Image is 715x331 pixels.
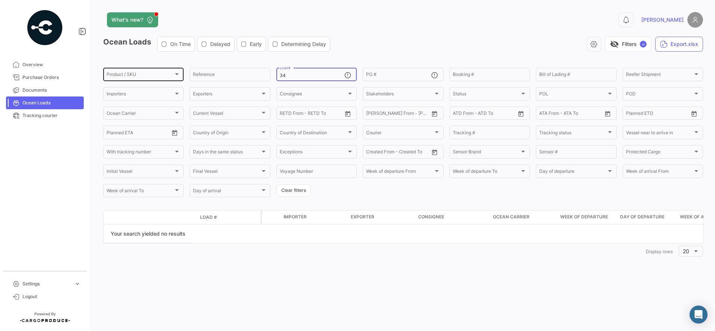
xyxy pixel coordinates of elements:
[122,131,152,136] input: To
[626,112,636,117] input: From
[107,92,174,98] span: Importers
[351,214,374,220] span: Exporter
[602,108,613,119] button: Open calendar
[193,131,260,136] span: Country of Origin
[283,214,307,220] span: Importer
[626,73,693,78] span: Reefer Shipment
[107,112,174,117] span: Ocean Carrier
[6,109,84,122] a: Tracking courier
[6,71,84,84] a: Purchase Orders
[626,170,693,175] span: Week of arrival From
[366,150,394,156] input: Created From
[539,112,559,117] input: ATA From
[280,150,347,156] span: Exceptions
[626,92,693,98] span: POD
[626,150,693,156] span: Protected Cargo
[539,170,606,175] span: Day of departure
[262,211,280,224] datatable-header-cell: Protected Cargo
[210,40,230,48] span: Delayed
[640,41,647,47] span: ✓
[276,184,311,197] button: Clear filters
[557,211,617,224] datatable-header-cell: Week of departure
[418,214,444,220] span: Consignee
[348,211,415,224] datatable-header-cell: Exporter
[382,112,412,117] input: To
[690,306,708,324] div: Abrir Intercom Messenger
[242,214,261,220] datatable-header-cell: Policy
[193,92,260,98] span: Exporters
[250,40,262,48] span: Early
[479,112,509,117] input: ATD To
[107,170,174,175] span: Initial Vessel
[683,248,689,254] span: 20
[453,170,520,175] span: Week of departure To
[605,37,651,52] button: visibility_offFilters✓
[193,112,260,117] span: Current Vessel
[366,112,377,117] input: From
[26,9,64,46] img: powered-by.png
[280,211,348,224] datatable-header-cell: Importer
[22,112,81,119] span: Tracking courier
[197,37,234,51] button: Delayed
[22,293,81,300] span: Logout
[237,37,266,51] button: Early
[515,108,527,119] button: Open calendar
[107,73,174,78] span: Product / SKU
[193,150,260,156] span: Days in the same status
[453,150,520,156] span: Sensor Brand
[399,150,429,156] input: Created To
[22,281,71,287] span: Settings
[642,112,672,117] input: To
[453,92,520,98] span: Status
[104,224,193,243] div: Your search yielded no results
[200,214,217,221] span: Load #
[280,92,347,98] span: Consignee
[74,281,81,287] span: expand_more
[564,112,594,117] input: ATA To
[415,211,490,224] datatable-header-cell: Consignee
[280,131,347,136] span: Country of Destination
[641,16,684,24] span: [PERSON_NAME]
[342,108,353,119] button: Open calendar
[646,249,673,254] span: Display rows
[295,112,325,117] input: To
[197,211,242,224] datatable-header-cell: Load #
[6,58,84,71] a: Overview
[107,131,117,136] input: From
[610,40,619,49] span: visibility_off
[22,99,81,106] span: Ocean Loads
[107,150,174,156] span: With tracking number
[193,170,260,175] span: Final Vessel
[687,12,703,28] img: placeholder-user.png
[169,127,180,138] button: Open calendar
[107,189,174,194] span: Week of arrival To
[366,92,433,98] span: Stakeholders
[268,37,330,51] button: Determining Delay
[22,61,81,68] span: Overview
[281,40,326,48] span: Determining Delay
[539,92,606,98] span: POL
[490,211,557,224] datatable-header-cell: Ocean Carrier
[170,40,191,48] span: On Time
[626,131,693,136] span: Vessel near to arrive in
[453,112,473,117] input: ATD From
[6,96,84,109] a: Ocean Loads
[157,37,194,51] button: On Time
[280,112,290,117] input: From
[366,170,433,175] span: Week of departure From
[655,37,703,52] button: Export.xlsx
[688,108,700,119] button: Open calendar
[493,214,530,220] span: Ocean Carrier
[119,214,137,220] datatable-header-cell: Transport mode
[539,131,606,136] span: Tracking status
[560,214,608,220] span: Week of departure
[617,211,677,224] datatable-header-cell: Day of departure
[429,108,440,119] button: Open calendar
[429,147,440,158] button: Open calendar
[193,189,260,194] span: Day of arrival
[6,84,84,96] a: Documents
[137,214,197,220] datatable-header-cell: Shipment Status
[107,12,158,27] button: What's new?
[366,131,433,136] span: Courier
[22,74,81,81] span: Purchase Orders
